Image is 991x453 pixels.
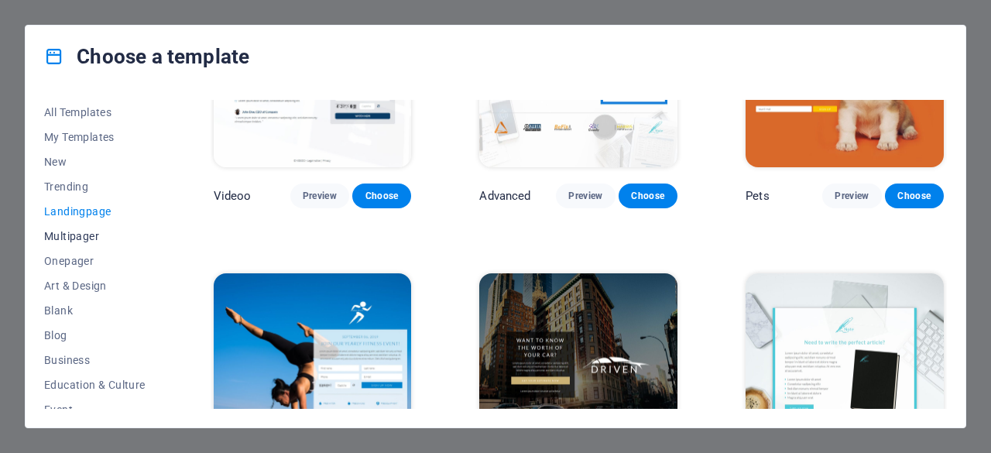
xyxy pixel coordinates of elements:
button: Multipager [44,224,146,249]
button: Choose [352,184,411,208]
span: Education & Culture [44,379,146,391]
button: Preview [556,184,615,208]
button: New [44,149,146,174]
button: Event [44,397,146,422]
button: Preview [822,184,881,208]
span: Trending [44,180,146,193]
span: Choose [365,190,399,202]
button: My Templates [44,125,146,149]
button: All Templates [44,100,146,125]
span: Choose [897,190,931,202]
p: Advanced [479,188,530,204]
span: Onepager [44,255,146,267]
h4: Choose a template [44,44,249,69]
span: Art & Design [44,280,146,292]
span: New [44,156,146,168]
button: Business [44,348,146,372]
span: Business [44,354,146,366]
button: Trending [44,174,146,199]
button: Choose [619,184,677,208]
span: Choose [631,190,665,202]
span: Landingpage [44,205,146,218]
button: Art & Design [44,273,146,298]
span: Multipager [44,230,146,242]
button: Preview [290,184,349,208]
button: Onepager [44,249,146,273]
span: Preview [835,190,869,202]
span: Preview [568,190,602,202]
button: Choose [885,184,944,208]
span: Blank [44,304,146,317]
p: Pets [746,188,770,204]
button: Blank [44,298,146,323]
span: All Templates [44,106,146,118]
button: Education & Culture [44,372,146,397]
span: Event [44,403,146,416]
span: My Templates [44,131,146,143]
button: Landingpage [44,199,146,224]
span: Blog [44,329,146,341]
p: Videoo [214,188,252,204]
button: Blog [44,323,146,348]
span: Preview [303,190,337,202]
